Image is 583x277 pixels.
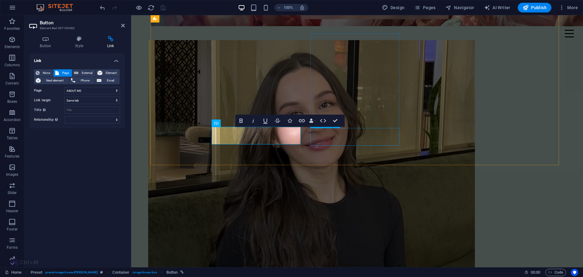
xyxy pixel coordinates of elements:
[296,115,308,127] button: Link
[7,136,18,140] p: Tables
[34,97,64,104] label: Link target
[531,269,540,276] span: 00 00
[518,3,551,12] button: Publish
[235,115,247,127] button: Bold (Ctrl+B)
[53,69,72,77] button: Page
[274,4,296,11] button: 100%
[34,106,64,114] label: Title
[29,54,125,64] h4: Link
[43,77,67,84] span: Next element
[96,36,125,49] h4: Link
[523,5,547,11] span: Publish
[34,69,53,77] button: None
[380,3,407,12] div: Design (Ctrl+Alt+Y)
[329,115,341,127] button: Confirm (Ctrl+⏎)
[40,20,125,26] h2: Button
[524,269,540,276] h6: Session time
[61,69,70,77] span: Page
[147,4,155,11] button: reload
[104,69,118,77] span: Element
[382,5,405,11] span: Design
[6,172,19,177] p: Images
[571,269,578,276] button: Usercentrics
[5,63,20,68] p: Columns
[412,3,438,12] button: Pages
[103,77,118,84] span: Email
[7,245,18,250] p: Forms
[443,3,477,12] button: Navigator
[166,269,178,276] span: Click to select. Double-click to edit
[414,5,435,11] span: Pages
[64,106,120,114] input: Title
[99,4,106,11] button: undo
[20,259,39,265] div: Ctrl+M
[35,4,80,11] img: Editor Logo
[482,3,513,12] button: AI Writer
[299,5,305,10] i: On resize automatically adjust zoom level to fit chosen device.
[5,154,19,159] p: Features
[112,269,129,276] span: Click to select. Double-click to edit
[380,3,407,12] button: Design
[272,115,283,127] button: Strikethrough
[284,4,293,11] h6: 100%
[40,26,113,31] h3: Element #ed-997199982
[484,5,510,11] span: AI Writer
[34,87,64,94] label: Page
[34,77,69,84] button: Next element
[5,81,19,86] p: Content
[4,26,20,31] p: Favorites
[80,69,94,77] span: External
[31,269,43,276] span: Click to select. Double-click to edit
[545,269,566,276] button: Code
[284,115,295,127] button: Icons
[72,69,95,77] button: External
[99,4,106,11] i: Undo: Change link (Ctrl+Z)
[34,116,64,123] label: Relationship
[77,77,93,84] span: Phone
[559,5,578,11] span: More
[260,115,271,127] button: Underline (Ctrl+U)
[45,269,98,276] span: . preset-image-boxes-[PERSON_NAME]
[96,69,120,77] button: Element
[64,36,97,49] h4: Style
[6,209,18,213] p: Header
[308,115,317,127] button: Data Bindings
[180,271,184,274] i: This element is linked
[31,269,184,276] nav: breadcrumb
[5,269,22,276] a: Click to cancel selection. Double-click to open Pages
[4,117,21,122] p: Accordion
[148,4,155,11] i: Reload page
[7,227,18,232] p: Footer
[7,99,17,104] p: Boxes
[445,5,474,11] span: Navigator
[548,269,563,276] span: Code
[247,115,259,127] button: Italic (Ctrl+I)
[8,190,17,195] p: Slider
[317,115,329,127] button: HTML
[100,271,103,274] i: This element is a customizable preset
[5,44,20,49] p: Elements
[41,69,51,77] span: None
[69,77,95,84] button: Phone
[132,269,157,276] span: . image-boxes-box
[29,36,64,49] h4: Button
[556,3,580,12] button: More
[535,270,536,275] span: :
[95,77,120,84] button: Email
